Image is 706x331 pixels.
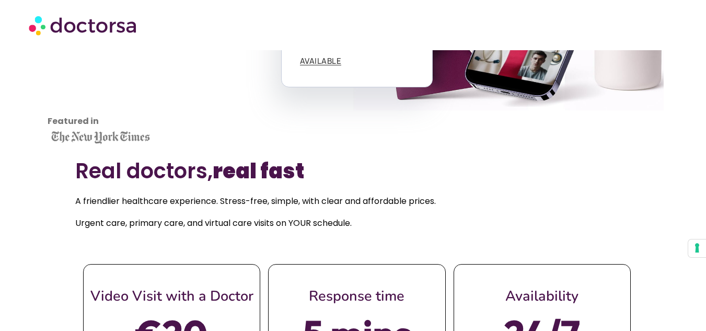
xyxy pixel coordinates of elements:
[90,287,253,306] span: Video Visit with a Doctor
[48,115,99,127] strong: Featured in
[75,194,631,209] p: A friendlier healthcare experience. Stress-free, simple, with clear and affordable prices.
[688,239,706,257] button: Your consent preferences for tracking technologies
[300,57,342,65] a: AVAILABLE
[75,158,631,184] h2: Real doctors,
[213,156,304,186] b: real fast
[48,51,142,130] iframe: Customer reviews powered by Trustpilot
[309,287,404,306] span: Response time
[505,287,578,306] span: Availability
[75,216,631,231] p: Urgent care, primary care, and virtual care visits on YOUR schedule.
